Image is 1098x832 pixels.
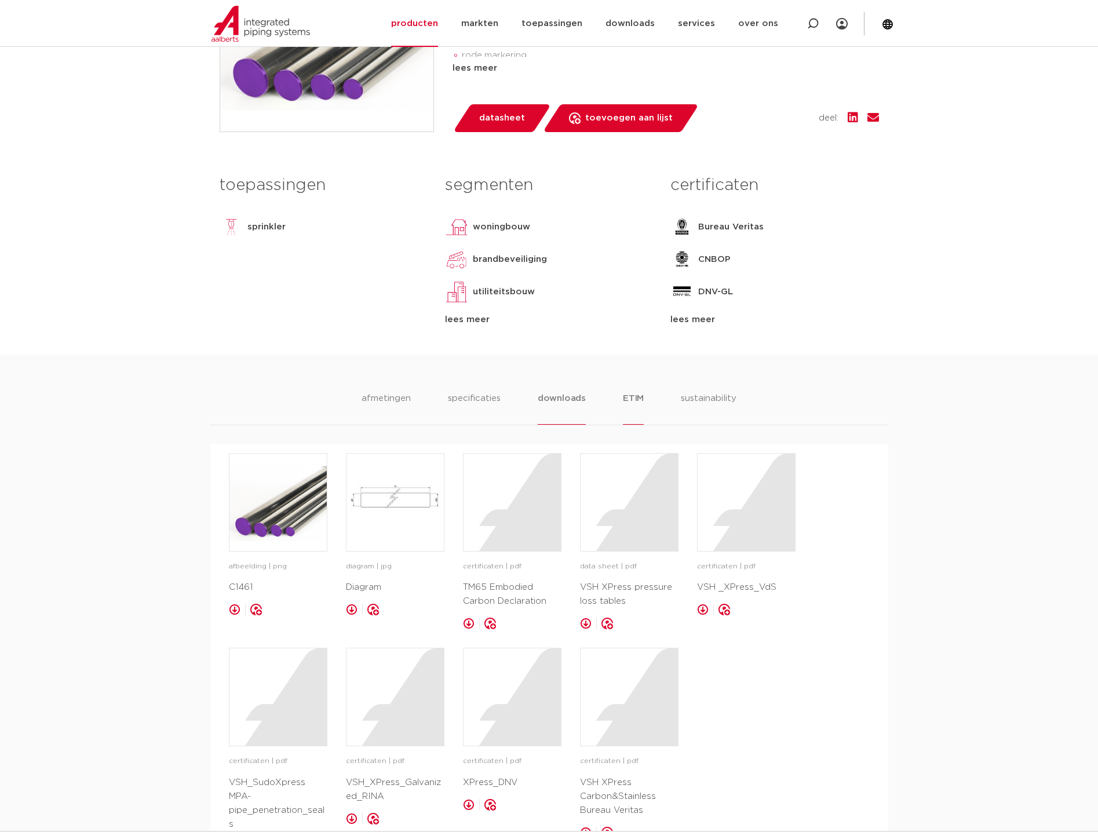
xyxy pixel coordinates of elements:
[229,776,327,831] p: VSH_SudoXpress MPA-pipe_penetration_seals
[445,313,653,327] div: lees meer
[445,174,653,197] h3: segmenten
[473,253,547,267] p: brandbeveiliging
[580,561,679,572] p: data sheet | pdf
[670,313,878,327] div: lees meer
[463,756,561,767] p: certificaten | pdf
[445,216,468,239] img: woningbouw
[229,581,327,594] p: C1461
[346,756,444,767] p: certificaten | pdf
[346,581,444,594] p: Diagram
[670,216,694,239] img: Bureau Veritas
[670,280,694,304] img: DNV-GL
[220,216,243,239] img: sprinkler
[698,285,733,299] p: DNV-GL
[463,581,561,608] p: TM65 Embodied Carbon Declaration
[445,248,468,271] img: brandbeveiliging
[346,454,444,551] img: image for Diagram
[670,174,878,197] h3: certificaten
[538,392,586,425] li: downloads
[448,392,501,425] li: specificaties
[229,561,327,572] p: afbeelding | png
[670,248,694,271] img: CNBOP
[580,581,679,608] p: VSH XPress pressure loss tables
[346,453,444,552] a: image for Diagram
[623,392,644,425] li: ETIM
[698,253,731,267] p: CNBOP
[362,392,411,425] li: afmetingen
[247,220,286,234] p: sprinkler
[580,776,679,818] p: VSH XPress Carbon&Stainless Bureau Veritas
[463,776,561,790] p: XPress_DNV
[580,756,679,767] p: certificaten | pdf
[698,220,764,234] p: Bureau Veritas
[819,111,838,125] span: deel:
[220,174,428,197] h3: toepassingen
[445,280,468,304] img: utiliteitsbouw
[346,776,444,804] p: VSH_XPress_Galvanized_RINA
[479,109,525,127] span: datasheet
[453,61,879,75] div: lees meer
[473,220,530,234] p: woningbouw
[473,285,535,299] p: utiliteitsbouw
[453,104,551,132] a: datasheet
[463,561,561,572] p: certificaten | pdf
[229,453,327,552] a: image for C1461
[462,46,879,65] li: rode markering
[346,561,444,572] p: diagram | jpg
[229,454,327,551] img: image for C1461
[697,561,796,572] p: certificaten | pdf
[229,756,327,767] p: certificaten | pdf
[697,581,796,594] p: VSH _XPress_VdS
[681,392,736,425] li: sustainability
[585,109,673,127] span: toevoegen aan lijst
